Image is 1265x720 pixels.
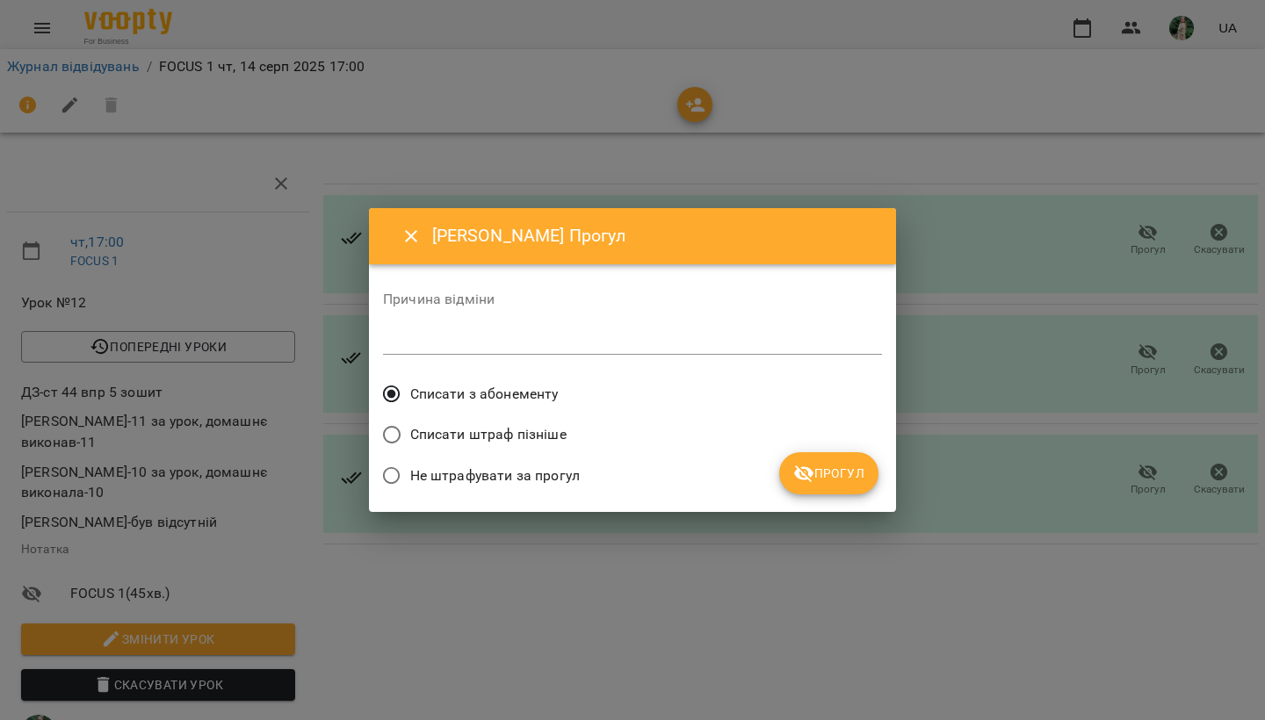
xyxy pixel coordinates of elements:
[432,222,875,249] h6: [PERSON_NAME] Прогул
[390,215,432,257] button: Close
[410,384,559,405] span: Списати з абонементу
[410,424,567,445] span: Списати штраф пізніше
[410,465,580,486] span: Не штрафувати за прогул
[383,292,882,306] label: Причина відміни
[779,452,878,494] button: Прогул
[793,463,864,484] span: Прогул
